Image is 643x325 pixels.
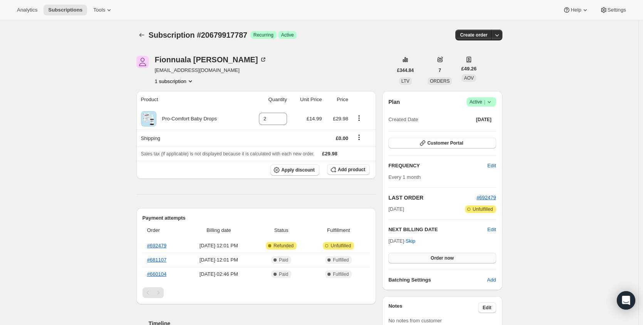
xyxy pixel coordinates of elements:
[477,195,496,200] a: #692479
[388,205,404,213] span: [DATE]
[289,91,324,108] th: Unit Price
[281,167,315,173] span: Apply discount
[147,243,167,248] a: #692479
[388,238,415,244] span: [DATE] ·
[460,32,487,38] span: Create order
[438,67,441,73] span: 7
[93,7,105,13] span: Tools
[388,276,487,284] h6: Batching Settings
[331,243,351,249] span: Unfulfilled
[464,75,473,81] span: AOV
[431,255,454,261] span: Order now
[143,214,370,222] h2: Payment attempts
[307,116,322,122] span: £14.99
[187,270,251,278] span: [DATE] · 02:46 PM
[571,7,581,13] span: Help
[430,78,450,84] span: ORDERS
[401,78,410,84] span: LTV
[324,91,351,108] th: Price
[482,274,500,286] button: Add
[388,226,487,233] h2: NEXT BILLING DATE
[461,65,477,73] span: £49.26
[187,242,251,250] span: [DATE] · 12:01 PM
[483,305,492,311] span: Edit
[406,237,415,245] span: Skip
[136,130,246,147] th: Shipping
[143,287,370,298] nav: Pagination
[558,5,593,15] button: Help
[274,243,294,249] span: Refunded
[255,227,307,234] span: Status
[478,302,496,313] button: Edit
[12,5,42,15] button: Analytics
[281,32,294,38] span: Active
[595,5,631,15] button: Settings
[388,253,496,263] button: Order now
[333,116,348,122] span: £29.98
[312,227,365,234] span: Fulfillment
[397,67,414,73] span: £344.84
[333,271,349,277] span: Fulfilled
[336,135,348,141] span: £0.00
[353,114,365,122] button: Product actions
[156,115,217,123] div: Pro-Comfort Baby Drops
[353,133,365,142] button: Shipping actions
[147,257,167,263] a: #681107
[434,65,446,76] button: 7
[388,98,400,106] h2: Plan
[187,256,251,264] span: [DATE] · 12:01 PM
[149,31,247,39] span: Subscription #20679917787
[270,164,319,176] button: Apply discount
[472,114,496,125] button: [DATE]
[388,302,478,313] h3: Notes
[477,194,496,202] button: #692479
[136,56,149,68] span: Fionnuala Leonard
[388,116,418,123] span: Created Date
[617,291,635,310] div: Open Intercom Messenger
[487,226,496,233] button: Edit
[401,235,420,247] button: Skip
[155,67,267,74] span: [EMAIL_ADDRESS][DOMAIN_NAME]
[388,162,487,170] h2: FREQUENCY
[473,206,493,212] span: Unfulfilled
[455,30,492,40] button: Create order
[89,5,118,15] button: Tools
[427,140,463,146] span: Customer Portal
[147,271,167,277] a: #660104
[476,117,492,123] span: [DATE]
[393,65,418,76] button: £344.84
[155,77,194,85] button: Product actions
[187,227,251,234] span: Billing date
[487,162,496,170] span: Edit
[470,98,493,106] span: Active
[48,7,82,13] span: Subscriptions
[143,222,185,239] th: Order
[388,174,421,180] span: Every 1 month
[279,257,288,263] span: Paid
[388,318,442,323] span: No notes from customer
[487,276,496,284] span: Add
[17,7,37,13] span: Analytics
[327,164,370,175] button: Add product
[388,138,496,148] button: Customer Portal
[136,91,246,108] th: Product
[246,91,289,108] th: Quantity
[483,160,500,172] button: Edit
[141,111,156,127] img: product img
[254,32,274,38] span: Recurring
[322,151,337,157] span: £29.98
[141,151,315,157] span: Sales tax (if applicable) is not displayed because it is calculated with each new order.
[388,194,477,202] h2: LAST ORDER
[155,56,267,63] div: Fionnuala [PERSON_NAME]
[484,99,485,105] span: |
[333,257,349,263] span: Fulfilled
[608,7,626,13] span: Settings
[44,5,87,15] button: Subscriptions
[338,167,365,173] span: Add product
[136,30,147,40] button: Subscriptions
[279,271,288,277] span: Paid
